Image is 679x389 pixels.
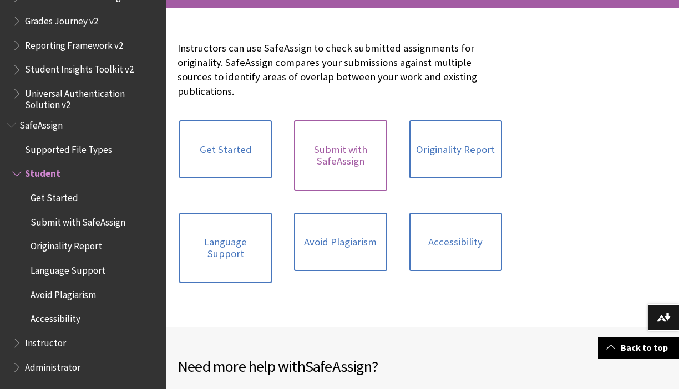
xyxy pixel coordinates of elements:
[25,60,134,75] span: Student Insights Toolkit v2
[179,120,272,179] a: Get Started
[305,356,372,376] span: SafeAssign
[31,261,105,276] span: Language Support
[294,213,387,272] a: Avoid Plagiarism
[25,12,98,27] span: Grades Journey v2
[179,213,272,283] a: Language Support
[31,213,125,228] span: Submit with SafeAssign
[31,285,96,300] span: Avoid Plagiarism
[25,140,112,155] span: Supported File Types
[25,36,123,51] span: Reporting Framework v2
[25,358,80,373] span: Administrator
[178,41,504,99] p: Instructors can use SafeAssign to check submitted assignments for originality. SafeAssign compare...
[31,310,80,325] span: Accessibility
[25,165,60,180] span: Student
[409,120,502,179] a: Originality Report
[178,355,668,378] h2: Need more help with ?
[31,188,78,203] span: Get Started
[7,116,160,376] nav: Book outline for Blackboard SafeAssign
[294,120,387,191] a: Submit with SafeAssign
[19,116,63,131] span: SafeAssign
[409,213,502,272] a: Accessibility
[598,337,679,358] a: Back to top
[25,84,159,110] span: Universal Authentication Solution v2
[25,334,66,349] span: Instructor
[31,237,102,252] span: Originality Report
